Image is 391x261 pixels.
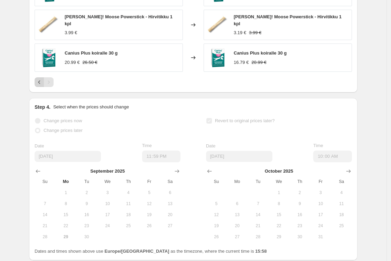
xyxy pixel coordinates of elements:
span: 4 [334,190,349,195]
button: Today Monday September 29 2025 [55,231,76,242]
h2: Step 4. [35,104,50,110]
button: Monday September 22 2025 [55,220,76,231]
span: [PERSON_NAME]! Moose Powerstick - Hirvitikku 1 kpl [65,14,173,26]
span: 12 [209,212,224,217]
span: Th [121,179,136,184]
th: Saturday [160,176,180,187]
span: 6 [162,190,178,195]
span: 4 [121,190,136,195]
span: Revert to original prices later? [215,118,275,123]
span: Date [206,143,215,148]
span: 13 [162,201,178,206]
button: Wednesday September 24 2025 [97,220,118,231]
button: Friday September 5 2025 [139,187,160,198]
span: Th [292,179,307,184]
span: Su [37,179,53,184]
span: 7 [37,201,53,206]
span: 15 [271,212,287,217]
span: 19 [209,223,224,229]
button: Sunday September 14 2025 [35,209,55,220]
span: 11 [121,201,136,206]
img: 961_a6a403e32599f484e783c7aa86eef728_d312798d-9669-405f-8c67-d47b56a11dab_80x.jpg [207,14,228,35]
button: Show previous month, August 2025 [33,166,43,176]
button: Show next month, October 2025 [172,166,182,176]
span: Canius Plus koiralle 30 g [65,50,118,56]
button: Previous [35,77,44,87]
button: Sunday September 7 2025 [35,198,55,209]
span: 14 [37,212,53,217]
span: 9 [79,201,94,206]
img: Canius_Plus_30g_1000x1000px_1_80x.png [207,47,228,68]
button: Saturday October 25 2025 [331,220,352,231]
span: 17 [100,212,115,217]
span: 29 [271,234,287,240]
span: 30 [292,234,307,240]
img: 961_a6a403e32599f484e783c7aa86eef728_d312798d-9669-405f-8c67-d47b56a11dab_80x.jpg [38,14,59,35]
th: Thursday [289,176,310,187]
span: [PERSON_NAME]! Moose Powerstick - Hirvitikku 1 kpl [234,14,342,26]
span: 27 [162,223,178,229]
span: 1 [271,190,287,195]
th: Thursday [118,176,139,187]
button: Wednesday October 1 2025 [269,187,289,198]
span: 14 [250,212,266,217]
span: 10 [100,201,115,206]
span: Mo [230,179,245,184]
button: Thursday October 2 2025 [289,187,310,198]
button: Tuesday October 7 2025 [248,198,268,209]
span: 9 [292,201,307,206]
span: 20 [230,223,245,229]
span: 12 [142,201,157,206]
strike: 3.99 € [249,29,261,36]
span: Time [142,143,152,148]
span: 28 [250,234,266,240]
button: Friday October 3 2025 [310,187,331,198]
button: Saturday October 18 2025 [331,209,352,220]
span: 20 [162,212,178,217]
span: 2 [292,190,307,195]
span: 25 [334,223,349,229]
span: 21 [37,223,53,229]
input: 9/29/2025 [206,151,272,162]
span: 5 [209,201,224,206]
span: 22 [58,223,73,229]
button: Monday October 20 2025 [227,220,248,231]
span: 17 [313,212,328,217]
span: Dates and times shown above use as the timezone, where the current time is [35,249,267,254]
button: Sunday October 26 2025 [206,231,227,242]
button: Monday October 13 2025 [227,209,248,220]
button: Wednesday September 17 2025 [97,209,118,220]
span: 8 [271,201,287,206]
span: 3 [313,190,328,195]
span: 26 [142,223,157,229]
button: Saturday September 27 2025 [160,220,180,231]
span: 30 [79,234,94,240]
th: Tuesday [248,176,268,187]
button: Friday September 19 2025 [139,209,160,220]
input: 12:00 [142,151,181,162]
span: 13 [230,212,245,217]
span: 7 [250,201,266,206]
th: Monday [55,176,76,187]
span: Sa [334,179,349,184]
button: Wednesday September 10 2025 [97,198,118,209]
span: 25 [121,223,136,229]
span: Su [209,179,224,184]
button: Tuesday September 23 2025 [76,220,97,231]
th: Sunday [206,176,227,187]
div: 20.99 € [65,59,80,66]
span: Change prices now [44,118,82,123]
th: Tuesday [76,176,97,187]
span: 26 [209,234,224,240]
b: Europe/[GEOGRAPHIC_DATA] [104,249,169,254]
span: 6 [230,201,245,206]
button: Friday October 31 2025 [310,231,331,242]
button: Wednesday September 3 2025 [97,187,118,198]
th: Saturday [331,176,352,187]
span: 16 [292,212,307,217]
span: Tu [250,179,266,184]
button: Sunday October 12 2025 [206,209,227,220]
button: Tuesday September 30 2025 [76,231,97,242]
span: 24 [100,223,115,229]
span: 19 [142,212,157,217]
